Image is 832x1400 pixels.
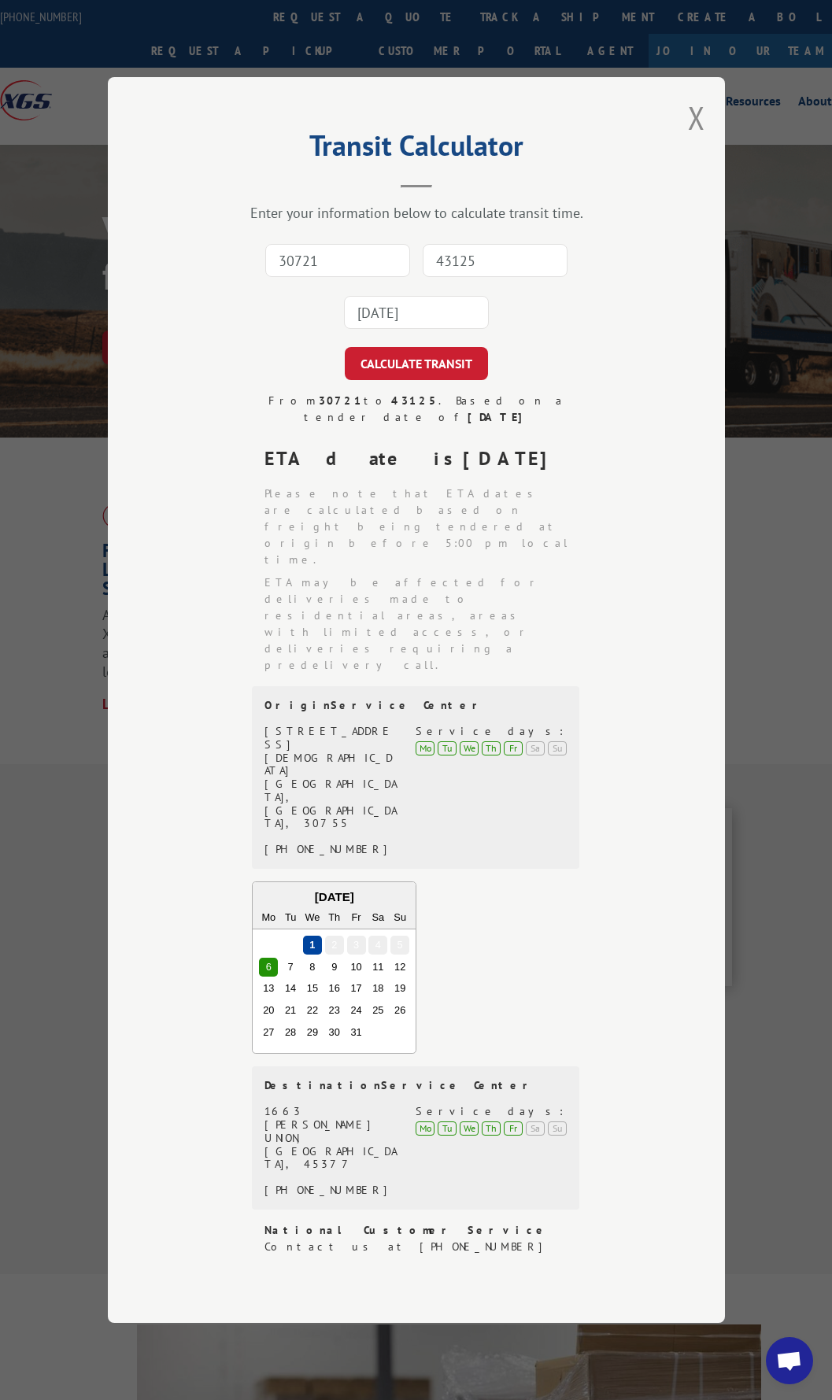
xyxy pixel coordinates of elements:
[463,446,560,471] strong: [DATE]
[390,1001,409,1020] div: Choose Sunday, October 26th, 2025
[264,1105,398,1132] div: 1663 [PERSON_NAME]
[416,725,567,738] div: Service days:
[281,1001,300,1020] div: Choose Tuesday, October 21st, 2025
[259,1023,278,1042] div: Choose Monday, October 27th, 2025
[438,741,457,755] div: Tu
[264,699,567,712] div: Origin Service Center
[264,445,581,473] div: ETA date is
[548,741,567,755] div: Su
[346,1001,365,1020] div: Choose Friday, October 24th, 2025
[390,979,409,998] div: Choose Sunday, October 19th, 2025
[259,979,278,998] div: Choose Monday, October 13th, 2025
[346,979,365,998] div: Choose Friday, October 17th, 2025
[766,1337,813,1384] div: Open chat
[264,1223,549,1237] strong: National Customer Service
[264,1132,398,1171] div: UNION, [GEOGRAPHIC_DATA], 45377
[264,486,581,568] li: Please note that ETA dates are calculated based on freight being tendered at origin before 5:00 p...
[324,1001,343,1020] div: Choose Thursday, October 23rd, 2025
[526,741,545,755] div: Sa
[467,410,529,424] strong: [DATE]
[345,347,488,380] button: CALCULATE TRANSIT
[187,204,646,222] div: Enter your information below to calculate transit time.
[324,958,343,977] div: Choose Thursday, October 9th, 2025
[253,888,416,907] div: [DATE]
[504,1121,523,1136] div: Fr
[346,958,365,977] div: Choose Friday, October 10th, 2025
[259,1001,278,1020] div: Choose Monday, October 20th, 2025
[302,958,321,977] div: Choose Wednesday, October 8th, 2025
[390,958,409,977] div: Choose Sunday, October 12th, 2025
[264,778,398,830] div: [GEOGRAPHIC_DATA], [GEOGRAPHIC_DATA], 30755
[423,244,568,277] input: Dest. Zip
[368,936,387,955] div: Choose Saturday, October 4th, 2025
[390,908,409,927] div: Su
[391,393,438,408] strong: 43125
[460,1121,479,1136] div: We
[346,908,365,927] div: Fr
[264,1184,398,1197] div: [PHONE_NUMBER]
[368,979,387,998] div: Choose Saturday, October 18th, 2025
[302,1023,321,1042] div: Choose Wednesday, October 29th, 2025
[259,908,278,927] div: Mo
[281,958,300,977] div: Choose Tuesday, October 7th, 2025
[416,1105,567,1118] div: Service days:
[526,1121,545,1136] div: Sa
[252,393,581,426] div: From to . Based on a tender date of
[346,1023,365,1042] div: Choose Friday, October 31st, 2025
[281,908,300,927] div: Tu
[460,741,479,755] div: We
[482,1121,501,1136] div: Th
[319,393,364,408] strong: 30721
[281,1023,300,1042] div: Choose Tuesday, October 28th, 2025
[438,1121,457,1136] div: Tu
[264,725,398,778] div: [STREET_ADDRESS][DEMOGRAPHIC_DATA]
[344,296,489,329] input: Tender Date
[324,979,343,998] div: Choose Thursday, October 16th, 2025
[257,934,411,1044] div: month 2025-10
[390,936,409,955] div: Choose Sunday, October 5th, 2025
[548,1121,567,1136] div: Su
[264,1079,567,1092] div: Destination Service Center
[324,936,343,955] div: Choose Thursday, October 2nd, 2025
[265,244,410,277] input: Origin Zip
[302,1001,321,1020] div: Choose Wednesday, October 22nd, 2025
[324,1023,343,1042] div: Choose Thursday, October 30th, 2025
[368,958,387,977] div: Choose Saturday, October 11th, 2025
[416,741,434,755] div: Mo
[281,979,300,998] div: Choose Tuesday, October 14th, 2025
[264,1239,581,1255] div: Contact us at [PHONE_NUMBER]
[482,741,501,755] div: Th
[187,135,646,164] h2: Transit Calculator
[368,908,387,927] div: Sa
[688,97,705,139] button: Close modal
[302,936,321,955] div: Choose Wednesday, October 1st, 2025
[264,574,581,674] li: ETA may be affected for deliveries made to residential areas, areas with limited access, or deliv...
[302,979,321,998] div: Choose Wednesday, October 15th, 2025
[416,1121,434,1136] div: Mo
[324,908,343,927] div: Th
[259,958,278,977] div: Choose Monday, October 6th, 2025
[504,741,523,755] div: Fr
[368,1001,387,1020] div: Choose Saturday, October 25th, 2025
[302,908,321,927] div: We
[264,843,398,856] div: [PHONE_NUMBER]
[346,936,365,955] div: Choose Friday, October 3rd, 2025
